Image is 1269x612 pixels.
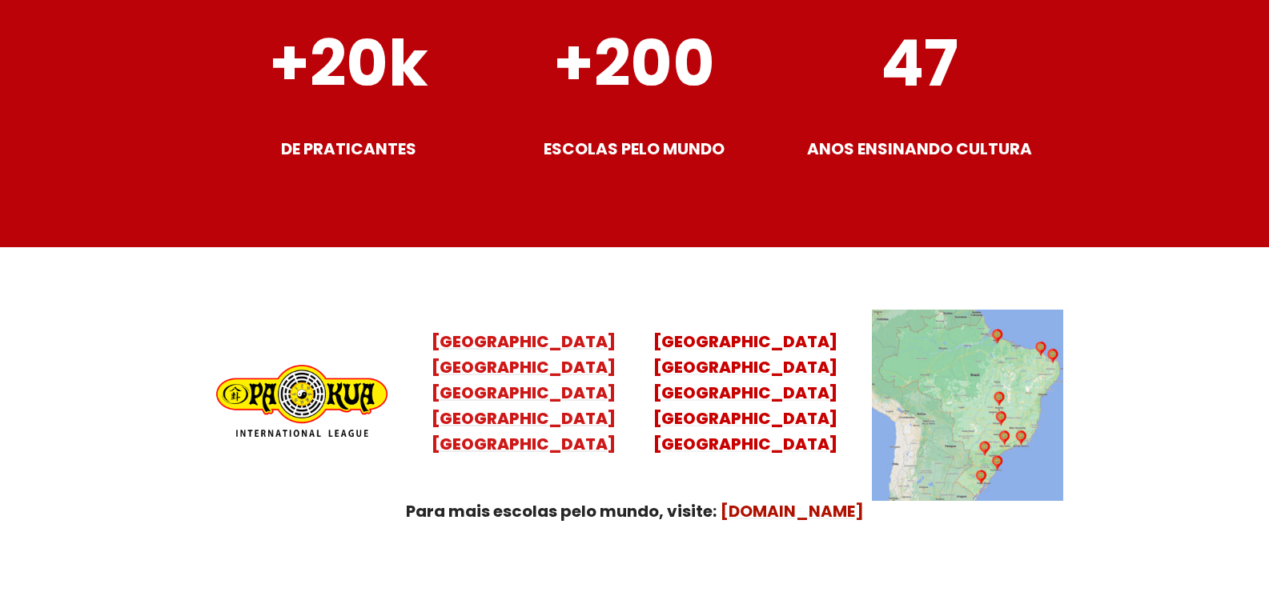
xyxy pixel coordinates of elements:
strong: Para mais escolas pelo mundo, visite: [406,500,717,522]
strong: ESCOLAS PELO MUNDO [544,138,725,160]
a: [GEOGRAPHIC_DATA][GEOGRAPHIC_DATA][GEOGRAPHIC_DATA][GEOGRAPHIC_DATA][GEOGRAPHIC_DATA] [653,330,837,455]
strong: +20k [269,18,428,108]
mark: [GEOGRAPHIC_DATA] [GEOGRAPHIC_DATA] [GEOGRAPHIC_DATA] [653,382,837,455]
mark: [GEOGRAPHIC_DATA] [GEOGRAPHIC_DATA] [GEOGRAPHIC_DATA] [GEOGRAPHIC_DATA] [432,356,616,455]
mark: [GEOGRAPHIC_DATA] [GEOGRAPHIC_DATA] [653,330,837,378]
strong: ANOS ENSINANDO CULTURA [807,138,1032,160]
strong: +200 [553,18,715,108]
strong: 47 [881,18,958,108]
mark: [GEOGRAPHIC_DATA] [432,330,616,353]
a: [DOMAIN_NAME] [721,500,864,522]
strong: DE PRATICANTES [281,138,416,160]
a: [GEOGRAPHIC_DATA][GEOGRAPHIC_DATA][GEOGRAPHIC_DATA][GEOGRAPHIC_DATA][GEOGRAPHIC_DATA] [432,330,616,455]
